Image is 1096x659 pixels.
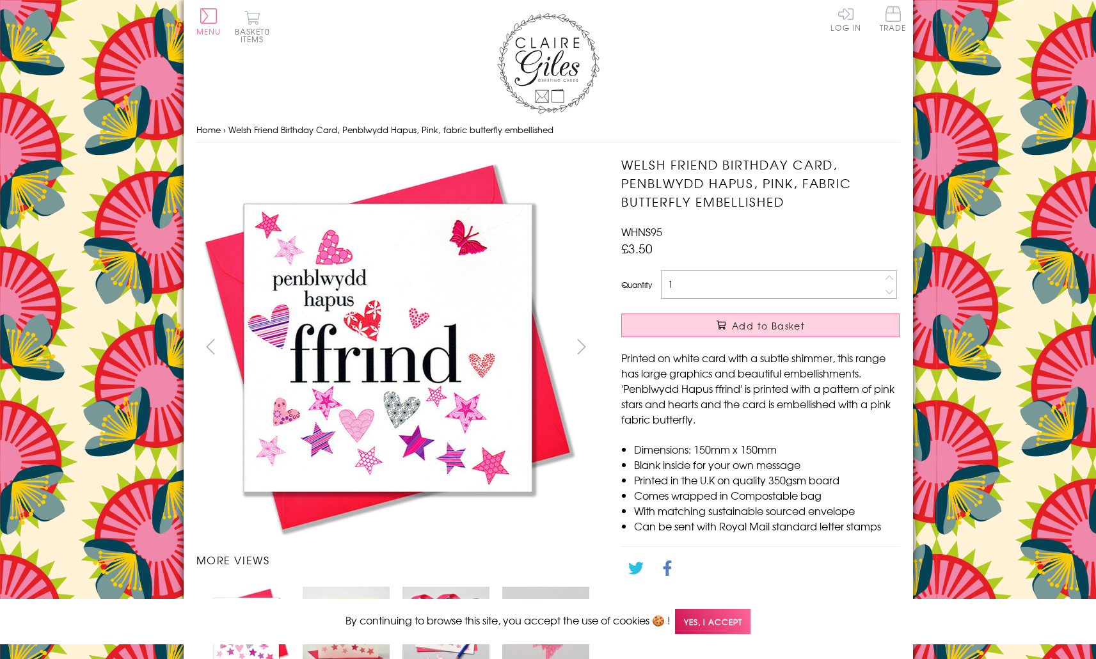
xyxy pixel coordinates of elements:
[632,595,756,610] a: Go back to the collection
[880,6,907,31] span: Trade
[634,441,900,457] li: Dimensions: 150mm x 150mm
[621,224,662,239] span: WHNS95
[196,332,225,361] button: prev
[196,123,221,136] a: Home
[196,26,221,37] span: Menu
[880,6,907,34] a: Trade
[621,350,900,427] p: Printed on white card with a subtle shimmer, this range has large graphics and beautiful embellis...
[634,518,900,534] li: Can be sent with Royal Mail standard letter stamps
[634,472,900,488] li: Printed in the U.K on quality 350gsm board
[497,13,600,114] img: Claire Giles Greetings Cards
[196,8,221,35] button: Menu
[621,239,653,257] span: £3.50
[675,609,751,634] span: Yes, I accept
[196,552,596,568] h3: More views
[241,26,270,45] span: 0 items
[567,332,596,361] button: next
[235,10,270,43] button: Basket0 items
[196,117,900,143] nav: breadcrumbs
[596,155,980,539] img: Welsh Friend Birthday Card, Penblwydd Hapus, Pink, fabric butterfly embellished
[634,457,900,472] li: Blank inside for your own message
[621,155,900,210] h1: Welsh Friend Birthday Card, Penblwydd Hapus, Pink, fabric butterfly embellished
[223,123,226,136] span: ›
[196,155,580,539] img: Welsh Friend Birthday Card, Penblwydd Hapus, Pink, fabric butterfly embellished
[228,123,553,136] span: Welsh Friend Birthday Card, Penblwydd Hapus, Pink, fabric butterfly embellished
[621,314,900,337] button: Add to Basket
[634,503,900,518] li: With matching sustainable sourced envelope
[634,488,900,503] li: Comes wrapped in Compostable bag
[732,319,805,332] span: Add to Basket
[830,6,861,31] a: Log In
[621,279,652,290] label: Quantity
